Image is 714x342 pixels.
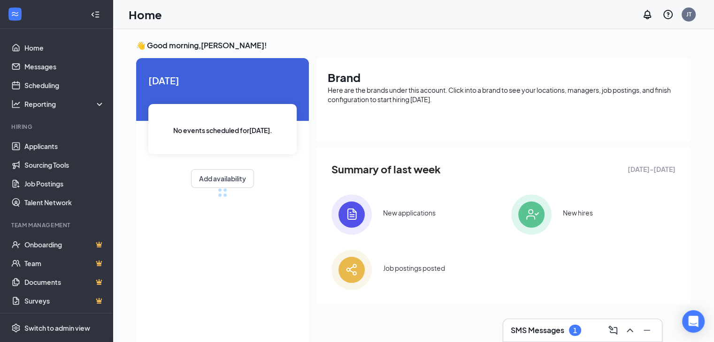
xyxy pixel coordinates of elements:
button: ComposeMessage [606,323,621,338]
svg: Minimize [641,325,653,336]
img: icon [511,194,552,235]
div: 1 [573,327,577,335]
svg: Collapse [91,10,100,19]
svg: ComposeMessage [607,325,619,336]
button: Add availability [191,169,254,188]
div: Reporting [24,99,105,109]
span: No events scheduled for [DATE] . [173,125,272,135]
button: Minimize [639,323,654,338]
span: Summary of last week [331,161,441,178]
div: Switch to admin view [24,323,90,333]
svg: ChevronUp [624,325,636,336]
h3: 👋 Good morning, [PERSON_NAME] ! [136,40,691,51]
a: Talent Network [24,193,105,212]
a: OnboardingCrown [24,235,105,254]
button: ChevronUp [622,323,637,338]
a: Job Postings [24,174,105,193]
a: TeamCrown [24,254,105,273]
div: New applications [383,208,436,217]
div: Here are the brands under this account. Click into a brand to see your locations, managers, job p... [328,85,679,104]
svg: Settings [11,323,21,333]
img: icon [331,194,372,235]
svg: Analysis [11,99,21,109]
div: New hires [563,208,593,217]
h1: Home [129,7,162,22]
div: Job postings posted [383,263,445,273]
a: Scheduling [24,76,105,95]
span: [DATE] - [DATE] [628,164,676,174]
a: Sourcing Tools [24,156,105,174]
svg: QuestionInfo [662,9,674,20]
img: icon [331,250,372,290]
h3: SMS Messages [511,325,564,335]
a: Messages [24,57,105,76]
a: Applicants [24,137,105,156]
div: Team Management [11,221,103,229]
svg: Notifications [642,9,653,20]
div: Hiring [11,123,103,131]
div: loading meetings... [218,188,227,197]
a: SurveysCrown [24,291,105,310]
span: [DATE] [148,73,297,88]
div: Open Intercom Messenger [682,310,705,333]
svg: WorkstreamLogo [10,9,20,19]
a: DocumentsCrown [24,273,105,291]
div: JT [686,10,691,18]
h1: Brand [328,69,679,85]
a: Home [24,38,105,57]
